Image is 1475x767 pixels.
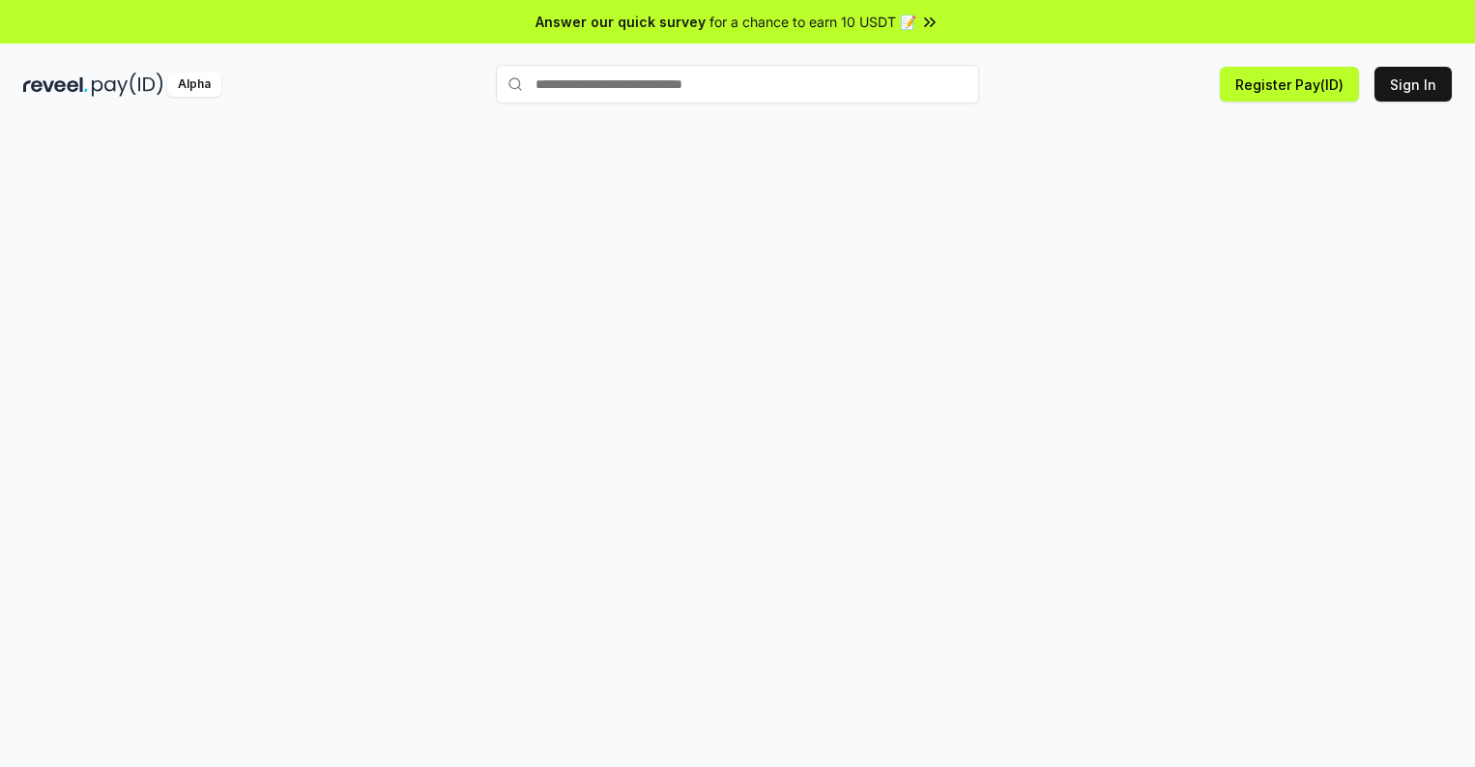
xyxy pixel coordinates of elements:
[23,73,88,97] img: reveel_dark
[709,12,916,32] span: for a chance to earn 10 USDT 📝
[167,73,221,97] div: Alpha
[92,73,163,97] img: pay_id
[1374,67,1452,102] button: Sign In
[1220,67,1359,102] button: Register Pay(ID)
[535,12,706,32] span: Answer our quick survey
